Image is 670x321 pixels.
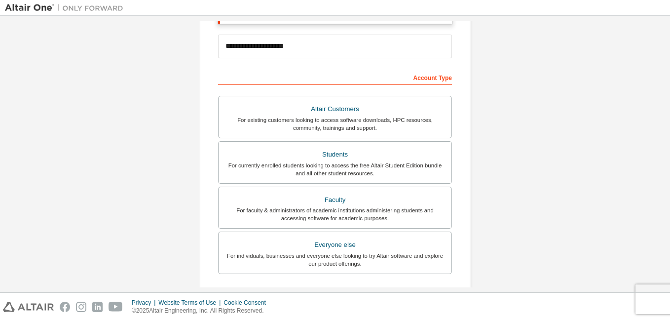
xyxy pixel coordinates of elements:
div: Account Type [218,69,452,85]
div: For existing customers looking to access software downloads, HPC resources, community, trainings ... [224,116,446,132]
div: Students [224,148,446,161]
img: instagram.svg [76,302,86,312]
div: Cookie Consent [223,299,271,307]
div: Altair Customers [224,102,446,116]
img: youtube.svg [109,302,123,312]
img: Altair One [5,3,128,13]
img: altair_logo.svg [3,302,54,312]
img: facebook.svg [60,302,70,312]
p: © 2025 Altair Engineering, Inc. All Rights Reserved. [132,307,272,315]
div: Everyone else [224,238,446,252]
div: Faculty [224,193,446,207]
div: For faculty & administrators of academic institutions administering students and accessing softwa... [224,206,446,222]
div: Website Terms of Use [158,299,223,307]
div: Privacy [132,299,158,307]
div: For currently enrolled students looking to access the free Altair Student Edition bundle and all ... [224,161,446,177]
div: For individuals, businesses and everyone else looking to try Altair software and explore our prod... [224,252,446,268]
img: linkedin.svg [92,302,103,312]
